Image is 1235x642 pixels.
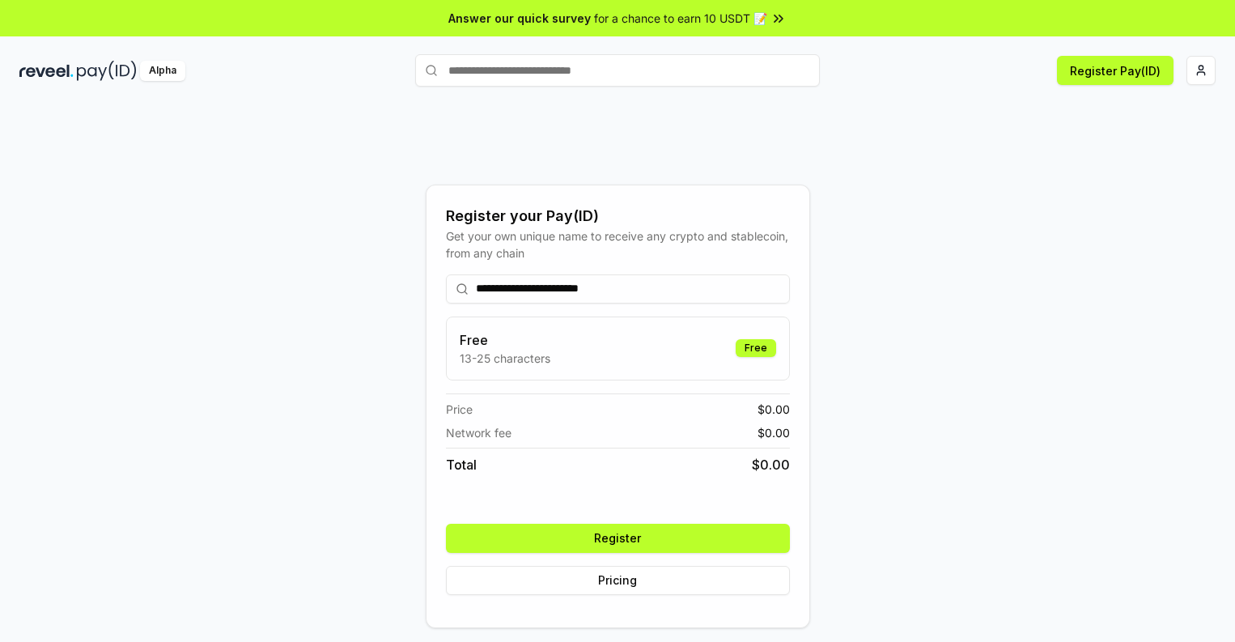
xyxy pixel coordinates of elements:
[460,350,550,367] p: 13-25 characters
[448,10,591,27] span: Answer our quick survey
[1057,56,1173,85] button: Register Pay(ID)
[446,227,790,261] div: Get your own unique name to receive any crypto and stablecoin, from any chain
[752,455,790,474] span: $ 0.00
[446,205,790,227] div: Register your Pay(ID)
[758,424,790,441] span: $ 0.00
[446,524,790,553] button: Register
[446,455,477,474] span: Total
[758,401,790,418] span: $ 0.00
[736,339,776,357] div: Free
[460,330,550,350] h3: Free
[446,401,473,418] span: Price
[140,61,185,81] div: Alpha
[77,61,137,81] img: pay_id
[446,424,511,441] span: Network fee
[446,566,790,595] button: Pricing
[19,61,74,81] img: reveel_dark
[594,10,767,27] span: for a chance to earn 10 USDT 📝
